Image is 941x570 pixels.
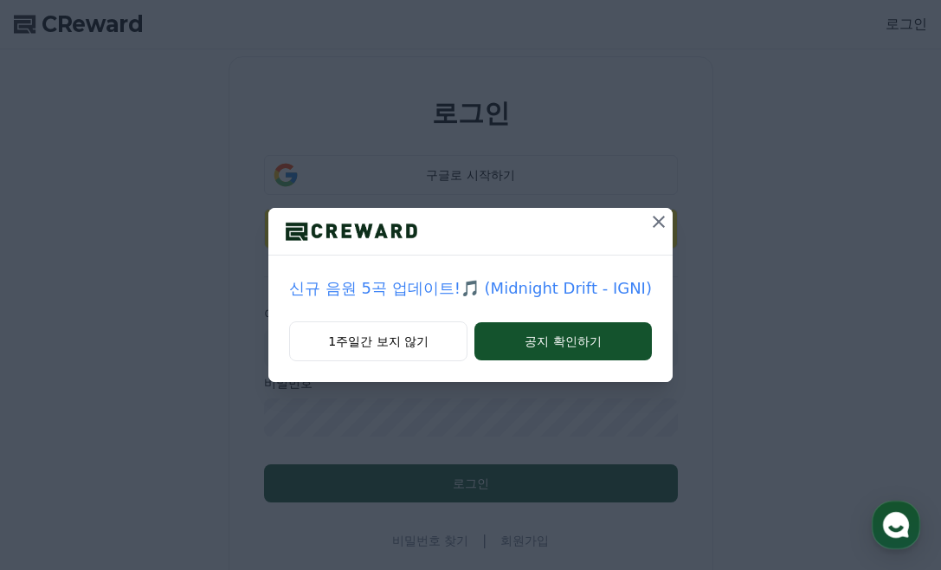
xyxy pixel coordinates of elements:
[289,276,652,301] a: 신규 음원 5곡 업데이트!🎵 (Midnight Drift - IGNI)
[114,426,223,470] a: 대화
[158,453,179,467] span: 대화
[474,322,652,360] button: 공지 확인하기
[267,452,288,466] span: 설정
[268,218,435,244] img: logo
[5,426,114,470] a: 홈
[55,452,65,466] span: 홈
[223,426,332,470] a: 설정
[289,321,467,361] button: 1주일간 보지 않기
